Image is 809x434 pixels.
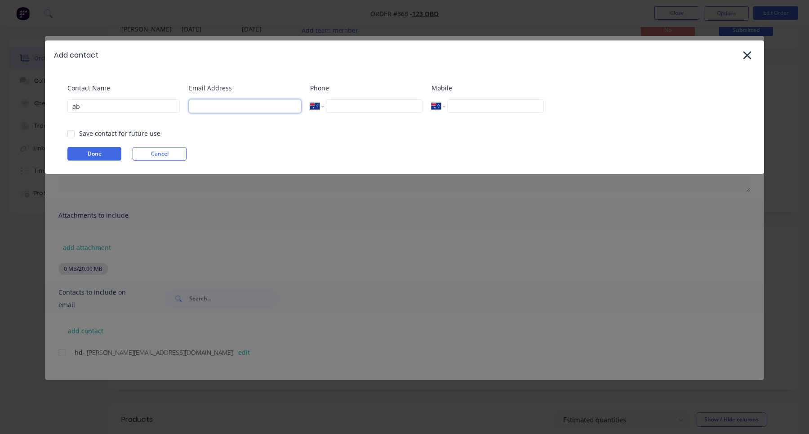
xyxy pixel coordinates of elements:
[133,147,187,161] button: Cancel
[67,83,180,93] label: Contact Name
[310,83,422,93] label: Phone
[431,83,544,93] label: Mobile
[79,129,160,138] div: Save contact for future use
[67,147,121,161] button: Done
[54,50,98,61] div: Add contact
[189,83,301,93] label: Email Address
